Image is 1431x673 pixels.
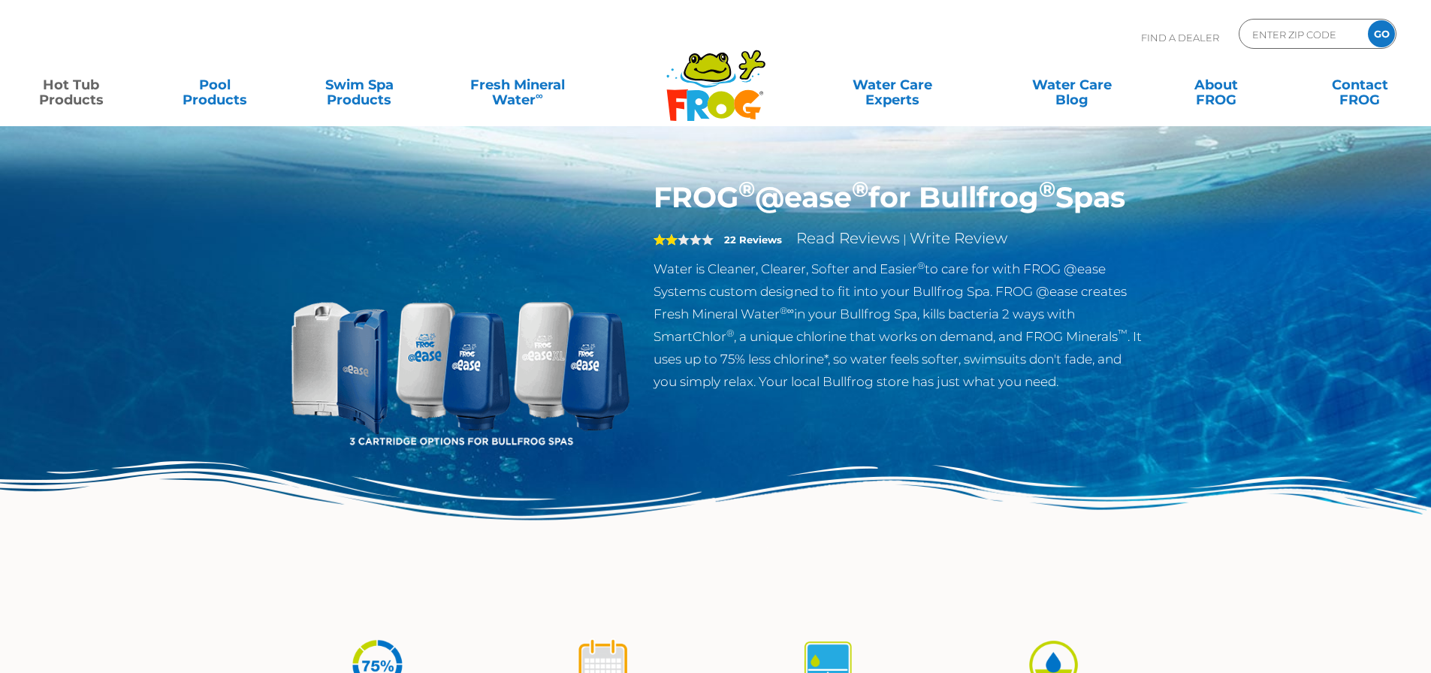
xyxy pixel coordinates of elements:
sup: ∞ [536,89,543,101]
sup: ® [738,176,755,202]
p: Find A Dealer [1141,19,1219,56]
sup: ® [726,327,734,339]
a: Water CareBlog [1016,70,1128,100]
span: 2 [654,234,678,246]
a: Read Reviews [796,229,900,247]
a: Water CareExperts [802,70,983,100]
p: Water is Cleaner, Clearer, Softer and Easier to care for with FROG @ease Systems custom designed ... [654,258,1144,393]
a: PoolProducts [159,70,271,100]
sup: ® [852,176,868,202]
h1: FROG @ease for Bullfrog Spas [654,180,1144,215]
input: GO [1368,20,1395,47]
strong: 22 Reviews [724,234,782,246]
a: Write Review [910,229,1007,247]
sup: ™ [1118,327,1128,339]
a: Hot TubProducts [15,70,127,100]
sup: ®∞ [780,305,794,316]
a: AboutFROG [1160,70,1272,100]
img: bullfrog-product-hero.png [288,180,632,524]
span: | [903,232,907,246]
sup: ® [917,260,925,271]
a: Swim SpaProducts [303,70,415,100]
a: Fresh MineralWater∞ [447,70,587,100]
a: ContactFROG [1304,70,1416,100]
sup: ® [1039,176,1055,202]
img: Frog Products Logo [658,30,774,122]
